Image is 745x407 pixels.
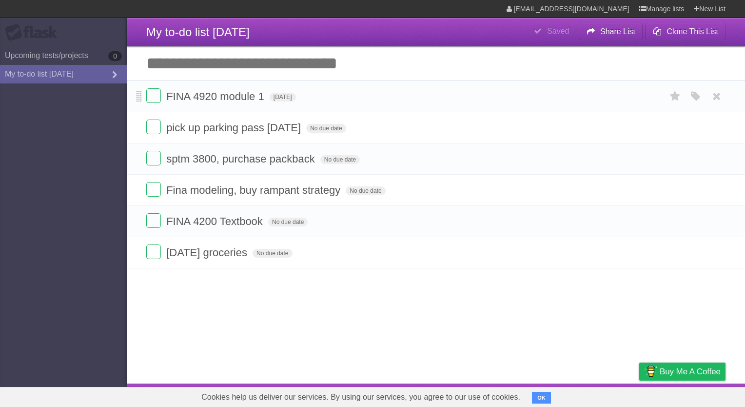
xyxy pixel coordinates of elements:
span: FINA 4200 Textbook [166,215,265,227]
span: sptm 3800, purchase packback [166,153,317,165]
span: No due date [320,155,360,164]
span: No due date [306,124,346,133]
b: Share List [600,27,635,36]
label: Done [146,120,161,134]
label: Done [146,182,161,197]
span: No due date [253,249,292,258]
span: [DATE] groceries [166,246,250,259]
img: Buy me a coffee [644,363,657,380]
b: 0 [108,51,122,61]
label: Done [146,88,161,103]
span: My to-do list [DATE] [146,25,250,39]
span: Cookies help us deliver our services. By using our services, you agree to our use of cookies. [192,387,530,407]
a: About [510,386,530,405]
span: Buy me a coffee [660,363,721,380]
b: Saved [547,27,569,35]
span: No due date [346,186,385,195]
span: FINA 4920 module 1 [166,90,267,102]
label: Star task [666,88,685,104]
b: Clone This List [667,27,718,36]
span: [DATE] [270,93,296,102]
a: Privacy [627,386,652,405]
span: pick up parking pass [DATE] [166,122,303,134]
span: Fina modeling, buy rampant strategy [166,184,343,196]
a: Terms [593,386,615,405]
a: Buy me a coffee [639,363,725,381]
a: Developers [542,386,581,405]
label: Done [146,213,161,228]
label: Done [146,151,161,165]
button: Clone This List [645,23,725,41]
button: Share List [579,23,643,41]
button: OK [532,392,551,404]
div: Flask [5,24,63,41]
label: Done [146,244,161,259]
span: No due date [268,218,308,226]
a: Suggest a feature [664,386,725,405]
